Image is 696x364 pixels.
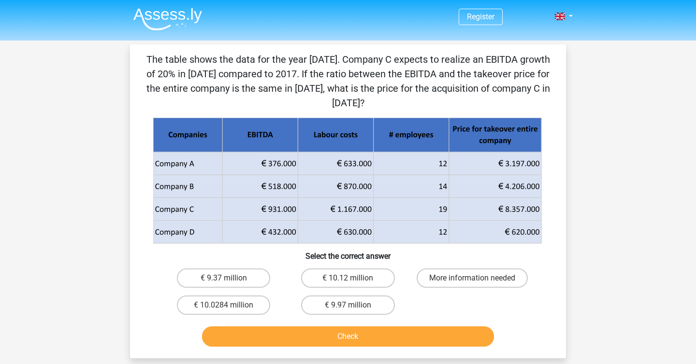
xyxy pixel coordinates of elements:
[417,268,528,288] label: More information needed
[301,295,394,315] label: € 9.97 million
[145,244,551,261] h6: Select the correct answer
[202,326,494,347] button: Check
[177,295,270,315] label: € 10.0284 million
[301,268,394,288] label: € 10.12 million
[177,268,270,288] label: € 9.37 million
[145,52,551,110] p: The table shows the data for the year [DATE]. Company C expects to realize an EBITDA growth of 20...
[133,8,202,30] img: Assessly
[467,12,494,21] a: Register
